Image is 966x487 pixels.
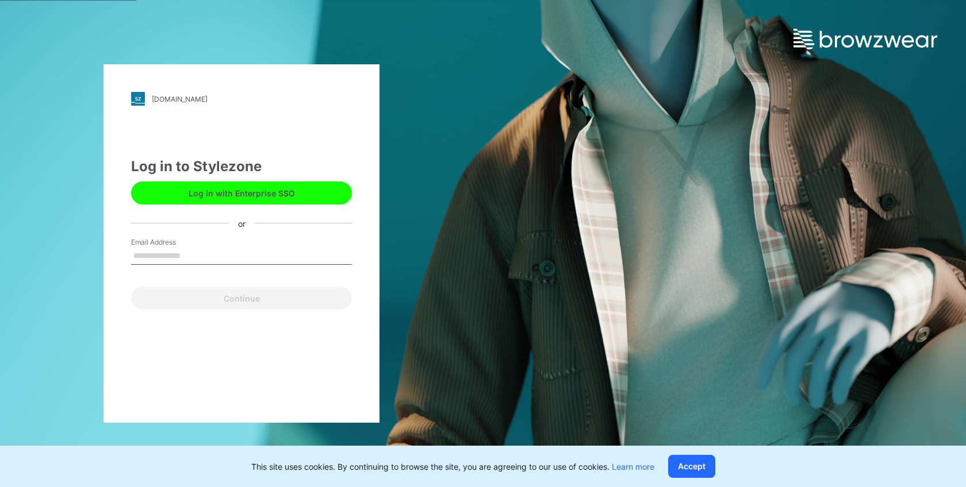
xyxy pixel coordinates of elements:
a: Learn more [612,462,654,471]
p: This site uses cookies. By continuing to browse the site, you are agreeing to our use of cookies. [251,461,654,473]
button: Accept [668,455,715,478]
img: browzwear-logo.e42bd6dac1945053ebaf764b6aa21510.svg [793,29,937,49]
div: or [229,217,255,229]
div: [DOMAIN_NAME] [152,95,208,103]
button: Log in with Enterprise SSO [131,181,352,204]
div: Log in to Stylezone [131,156,352,177]
label: Email Address [131,237,212,248]
img: stylezone-logo.562084cfcfab977791bfbf7441f1a819.svg [131,92,145,106]
a: [DOMAIN_NAME] [131,92,352,106]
